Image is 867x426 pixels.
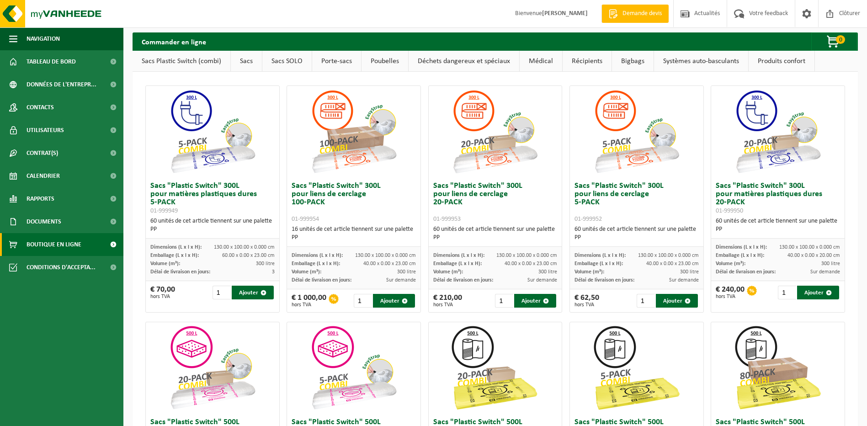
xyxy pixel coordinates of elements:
span: Volume (m³): [716,261,745,266]
div: PP [150,225,275,234]
span: Dimensions (L x l x H): [716,245,767,250]
span: 130.00 x 100.00 x 0.000 cm [638,253,699,258]
span: 300 litre [397,269,416,275]
span: Emballage (L x l x H): [433,261,482,266]
span: Emballage (L x l x H): [150,253,199,258]
div: 60 unités de cet article tiennent sur une palette [574,225,699,242]
span: Demande devis [620,9,664,18]
span: Conditions d'accepta... [27,256,96,279]
a: Déchets dangereux et spéciaux [409,51,519,72]
input: 1 [354,294,372,308]
strong: [PERSON_NAME] [542,10,588,17]
button: 0 [811,32,857,51]
a: Produits confort [749,51,814,72]
span: Tableau de bord [27,50,76,73]
div: € 240,00 [716,286,745,299]
span: 130.00 x 100.00 x 0.000 cm [779,245,840,250]
span: Délai de livraison en jours: [574,277,634,283]
img: 01-999963 [591,322,682,414]
a: Bigbags [612,51,654,72]
span: Contrat(s) [27,142,58,165]
span: Documents [27,210,61,233]
a: Systèmes auto-basculants [654,51,748,72]
button: Ajouter [232,286,274,299]
span: 40.00 x 0.00 x 23.00 cm [363,261,416,266]
img: 01-999956 [167,322,258,414]
span: Emballage (L x l x H): [292,261,340,266]
span: 01-999952 [574,216,602,223]
img: 01-999955 [308,322,399,414]
a: Porte-sacs [312,51,361,72]
img: 01-999952 [591,86,682,177]
input: 1 [495,294,513,308]
span: 60.00 x 0.00 x 23.00 cm [222,253,275,258]
span: Calendrier [27,165,60,187]
a: Sacs [231,51,262,72]
span: Délai de livraison en jours: [292,277,351,283]
span: 300 litre [821,261,840,266]
a: Poubelles [362,51,408,72]
div: PP [716,225,840,234]
h3: Sacs "Plastic Switch" 300L pour liens de cerclage 5-PACK [574,182,699,223]
span: Dimensions (L x l x H): [433,253,484,258]
span: Rapports [27,187,54,210]
span: Navigation [27,27,60,50]
button: Ajouter [514,294,556,308]
span: 130.00 x 100.00 x 0.000 cm [355,253,416,258]
img: 01-999954 [308,86,399,177]
span: 130.00 x 100.00 x 0.000 cm [496,253,557,258]
span: 300 litre [680,269,699,275]
span: 01-999953 [433,216,461,223]
span: Délai de livraison en jours: [150,269,210,275]
span: Sur demande [810,269,840,275]
span: 01-999950 [716,208,743,214]
div: € 1 000,00 [292,294,326,308]
span: Emballage (L x l x H): [574,261,623,266]
span: Délai de livraison en jours: [716,269,776,275]
span: hors TVA [150,294,175,299]
div: PP [292,234,416,242]
div: 60 unités de cet article tiennent sur une palette [433,225,558,242]
span: 3 [272,269,275,275]
img: 01-999950 [732,86,824,177]
span: hors TVA [292,302,326,308]
span: 40.00 x 0.00 x 23.00 cm [505,261,557,266]
span: 300 litre [256,261,275,266]
span: Sur demande [527,277,557,283]
a: Médical [520,51,562,72]
div: € 70,00 [150,286,175,299]
div: PP [433,234,558,242]
span: Dimensions (L x l x H): [574,253,626,258]
span: hors TVA [433,302,462,308]
span: Dimensions (L x l x H): [150,245,202,250]
span: Boutique en ligne [27,233,81,256]
div: € 62,50 [574,294,599,308]
span: hors TVA [716,294,745,299]
div: PP [574,234,699,242]
a: Sacs SOLO [262,51,312,72]
span: Emballage (L x l x H): [716,253,764,258]
span: Volume (m³): [150,261,180,266]
img: 01-999949 [167,86,258,177]
h3: Sacs "Plastic Switch" 300L pour matières plastiques dures 20-PACK [716,182,840,215]
span: Utilisateurs [27,119,64,142]
span: 300 litre [538,269,557,275]
h3: Sacs "Plastic Switch" 300L pour matières plastiques dures 5-PACK [150,182,275,215]
span: Sur demande [386,277,416,283]
span: Sur demande [669,277,699,283]
span: 130.00 x 100.00 x 0.000 cm [214,245,275,250]
div: 60 unités de cet article tiennent sur une palette [716,217,840,234]
span: 40.00 x 0.00 x 23.00 cm [646,261,699,266]
img: 01-999953 [449,86,541,177]
button: Ajouter [656,294,698,308]
a: Sacs Plastic Switch (combi) [133,51,230,72]
span: Volume (m³): [433,269,463,275]
span: 40.00 x 0.00 x 20.00 cm [787,253,840,258]
div: € 210,00 [433,294,462,308]
img: 01-999964 [449,322,541,414]
h3: Sacs "Plastic Switch" 300L pour liens de cerclage 100-PACK [292,182,416,223]
span: 0 [836,35,845,44]
span: Données de l'entrepr... [27,73,96,96]
span: 01-999954 [292,216,319,223]
img: 01-999968 [732,322,824,414]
